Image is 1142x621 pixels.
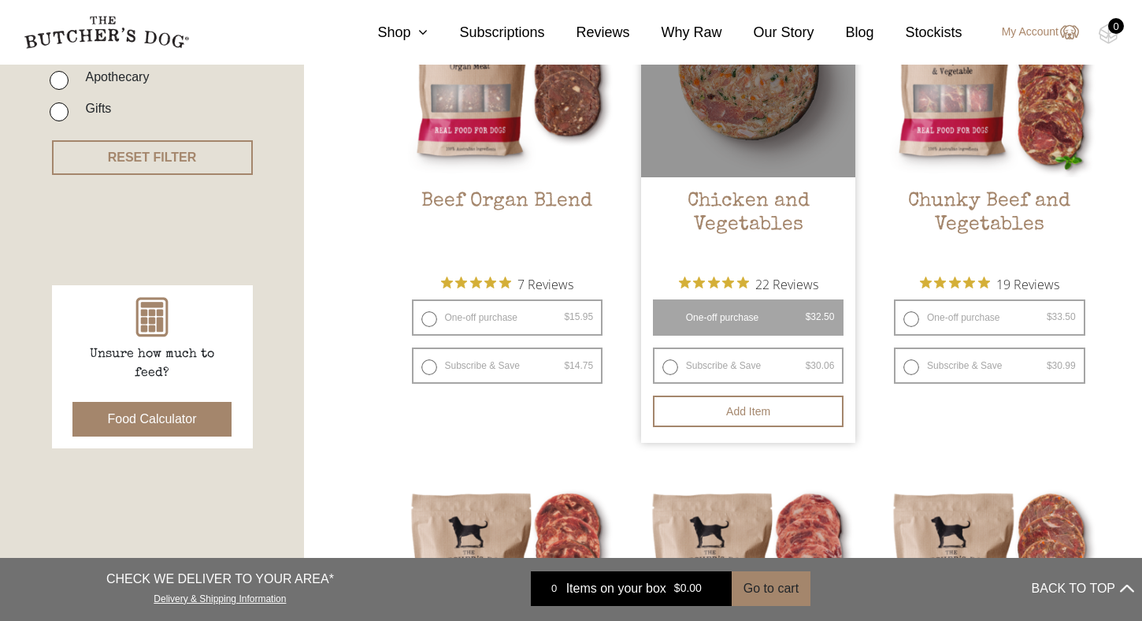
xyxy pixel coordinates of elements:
button: Food Calculator [72,402,232,437]
a: Our Story [722,22,814,43]
label: Apothecary [77,66,149,87]
button: Rated 4.9 out of 5 stars from 22 reviews. Jump to reviews. [679,272,818,296]
span: $ [1047,360,1052,371]
label: Subscribe & Save [653,348,844,384]
span: $ [674,582,680,595]
bdi: 30.99 [1047,360,1076,371]
a: Subscriptions [428,22,544,43]
label: Subscribe & Save [894,348,1085,384]
span: Items on your box [566,579,666,598]
h2: Chicken and Vegetables [641,190,856,264]
p: CHECK WE DELIVER TO YOUR AREA* [106,570,334,589]
bdi: 30.06 [806,360,835,371]
span: $ [806,360,811,371]
a: Stockists [874,22,962,43]
a: Why Raw [630,22,722,43]
button: Rated 5 out of 5 stars from 19 reviews. Jump to reviews. [920,272,1059,296]
img: TBD_Cart-Empty.png [1099,24,1118,44]
span: $ [1047,311,1052,322]
a: Shop [346,22,428,43]
button: Go to cart [732,571,810,606]
bdi: 32.50 [806,311,835,322]
a: 0 Items on your box $0.00 [531,571,732,606]
span: $ [564,311,569,322]
h2: Beef Organ Blend [400,190,615,264]
button: Add item [653,396,844,427]
a: Blog [814,22,874,43]
bdi: 15.95 [564,311,593,322]
a: My Account [986,23,1079,42]
a: Delivery & Shipping Information [154,589,286,604]
span: $ [564,360,569,371]
div: 0 [543,581,566,597]
label: Subscribe & Save [412,348,603,384]
span: 19 Reviews [996,272,1059,296]
a: Reviews [544,22,629,43]
bdi: 0.00 [674,582,702,595]
span: 22 Reviews [755,272,818,296]
label: One-off purchase [412,299,603,336]
span: 7 Reviews [517,272,573,296]
p: Unsure how much to feed? [73,345,231,383]
label: One-off purchase [894,299,1085,336]
button: Rated 5 out of 5 stars from 7 reviews. Jump to reviews. [441,272,573,296]
button: RESET FILTER [52,140,253,175]
button: BACK TO TOP [1032,570,1134,608]
div: 0 [1108,18,1124,34]
label: One-off purchase [653,299,844,336]
h2: Chunky Beef and Vegetables [882,190,1097,264]
bdi: 33.50 [1047,311,1076,322]
bdi: 14.75 [564,360,593,371]
span: $ [806,311,811,322]
label: Gifts [77,98,111,119]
